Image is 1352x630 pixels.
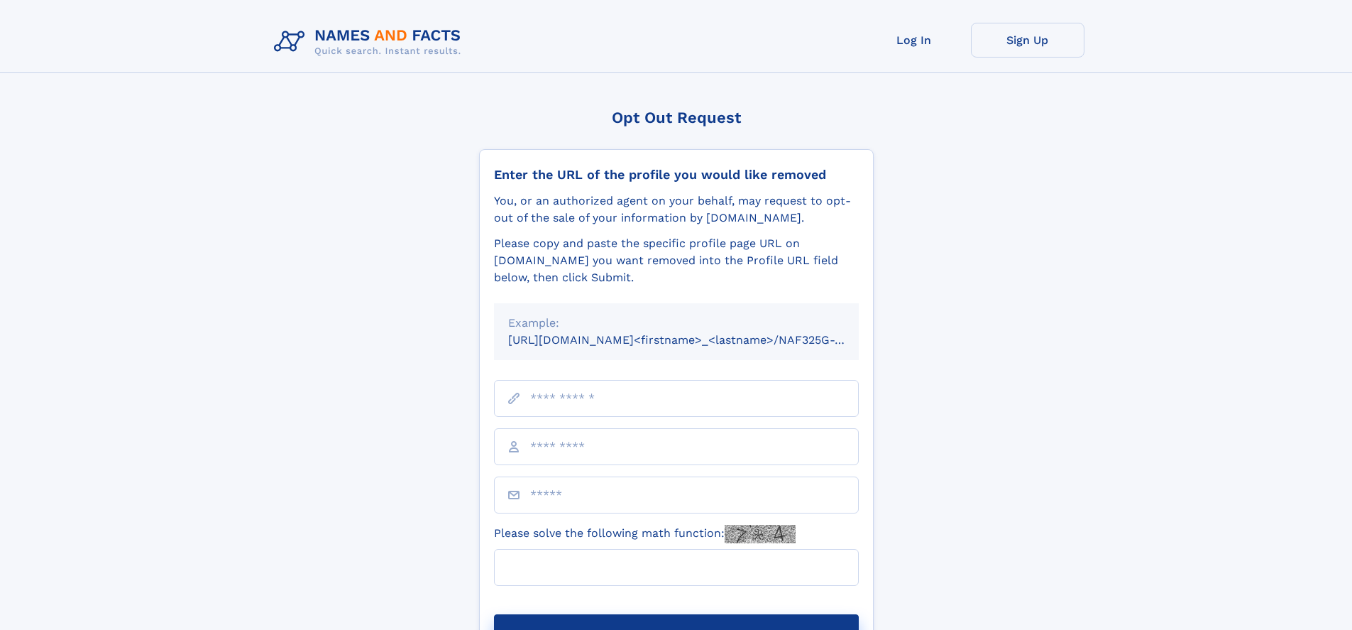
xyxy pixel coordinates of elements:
[971,23,1084,58] a: Sign Up
[508,333,886,347] small: [URL][DOMAIN_NAME]<firstname>_<lastname>/NAF325G-xxxxxxxx
[494,525,796,543] label: Please solve the following math function:
[494,235,859,286] div: Please copy and paste the specific profile page URL on [DOMAIN_NAME] you want removed into the Pr...
[494,167,859,183] div: Enter the URL of the profile you would like removed
[268,23,473,61] img: Logo Names and Facts
[479,109,874,126] div: Opt Out Request
[494,192,859,227] div: You, or an authorized agent on your behalf, may request to opt-out of the sale of your informatio...
[508,315,845,332] div: Example:
[857,23,971,58] a: Log In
